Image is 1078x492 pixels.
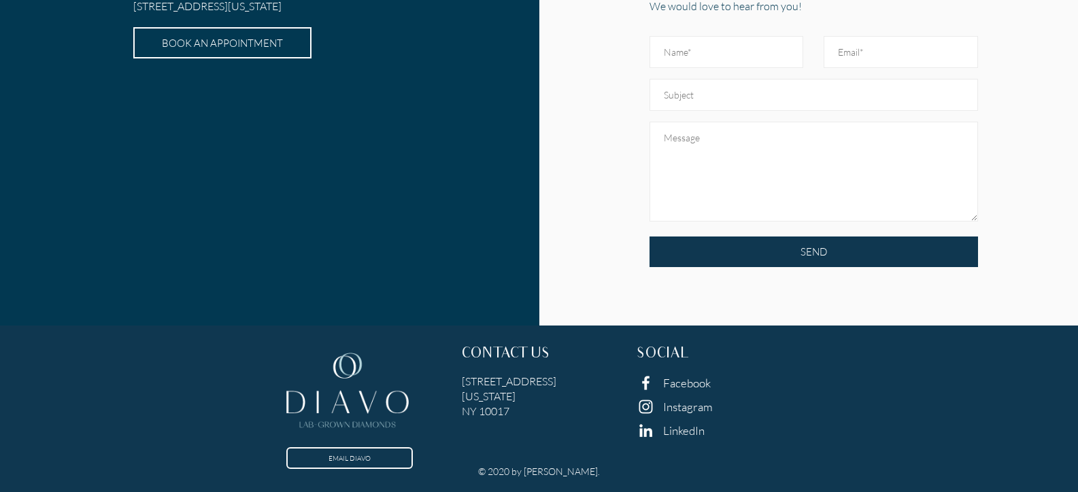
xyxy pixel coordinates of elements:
[637,347,792,363] h3: SOCIAL
[650,79,978,111] input: Subject
[462,347,617,363] h3: CONTACT US
[637,374,655,392] img: facebook
[650,36,803,68] input: Name*
[650,236,978,267] input: SEND
[478,465,600,477] h6: © 2020 by [PERSON_NAME].
[663,423,705,438] a: LinkedIn
[824,36,977,68] input: Email*
[133,27,311,58] a: BOOK AN APPOINTMENT
[286,347,409,438] img: footer-logo
[637,421,655,440] img: linkedin
[637,398,655,416] img: instagram
[663,376,711,390] a: Facebook
[462,374,617,419] h5: [STREET_ADDRESS] [US_STATE] NY 10017
[663,400,713,414] a: Instagram
[162,37,283,49] span: BOOK AN APPOINTMENT
[1010,424,1062,476] iframe: Drift Widget Chat Controller
[286,447,413,469] a: EMAIL DIAVO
